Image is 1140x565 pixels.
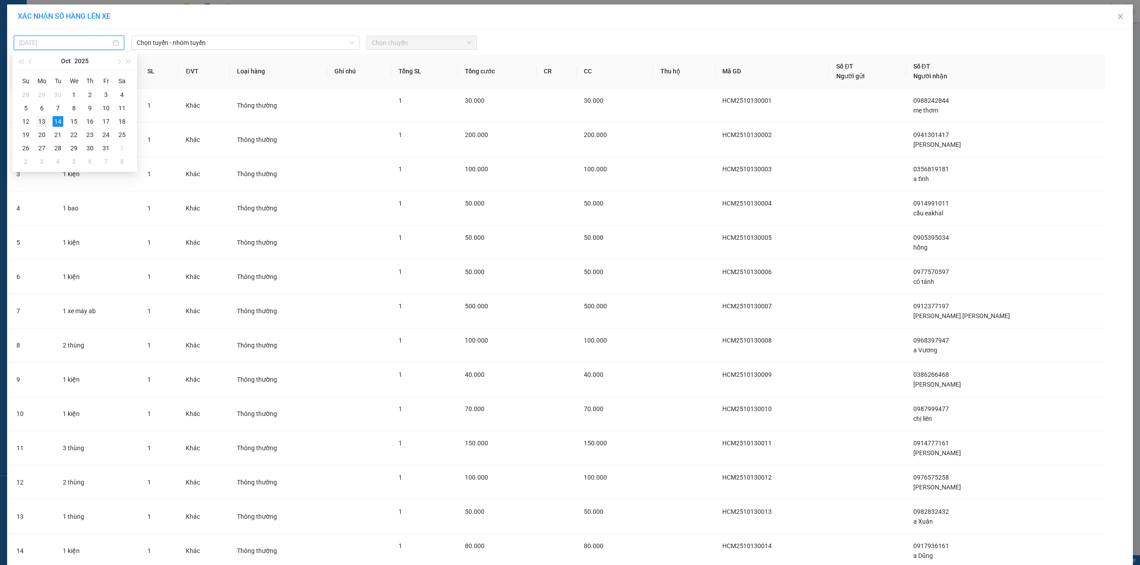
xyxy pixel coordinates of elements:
[230,226,327,260] td: Thông thường
[913,278,934,285] span: cô tánh
[18,12,110,20] span: XÁC NHẬN SỐ HÀNG LÊN XE
[230,328,327,363] td: Thông thường
[722,97,772,104] span: HCM2510130001
[913,474,949,481] span: 0976575258
[85,143,95,153] div: 30
[913,210,943,217] span: cầu eakhal
[82,141,98,155] td: 2025-10-30
[56,500,140,534] td: 1 thùng
[465,508,484,515] span: 50.000
[653,54,715,89] th: Thu hộ
[98,88,114,101] td: 2025-10-03
[18,115,34,128] td: 2025-10-12
[399,440,402,447] span: 1
[399,165,402,173] span: 1
[50,155,66,168] td: 2025-11-04
[1108,4,1133,29] button: Close
[230,294,327,328] td: Thông thường
[399,131,402,138] span: 1
[53,89,63,100] div: 30
[34,88,50,101] td: 2025-09-29
[1117,13,1124,20] span: close
[56,397,140,431] td: 1 kiện
[399,371,402,378] span: 1
[9,465,56,500] td: 12
[9,157,56,191] td: 3
[114,115,130,128] td: 2025-10-18
[56,465,140,500] td: 2 thùng
[56,260,140,294] td: 1 kiện
[56,431,140,465] td: 3 thùng
[722,440,772,447] span: HCM2510130011
[9,191,56,226] td: 4
[53,129,63,140] div: 21
[66,115,82,128] td: 2025-10-15
[584,165,607,173] span: 100.000
[913,440,949,447] span: 0914777161
[34,141,50,155] td: 2025-10-27
[82,128,98,141] td: 2025-10-23
[137,36,354,49] span: Chọn tuyến - nhóm tuyến
[179,328,230,363] td: Khác
[69,89,79,100] div: 1
[101,143,111,153] div: 31
[82,101,98,115] td: 2025-10-09
[722,268,772,275] span: HCM2510130006
[715,54,830,89] th: Mã GD
[147,102,151,109] span: 1
[913,63,930,70] span: Số ĐT
[117,143,127,153] div: 1
[82,115,98,128] td: 2025-10-16
[34,155,50,168] td: 2025-11-03
[179,89,230,123] td: Khác
[913,234,949,241] span: 0905395034
[147,307,151,315] span: 1
[465,200,484,207] span: 50.000
[85,129,95,140] div: 23
[56,226,140,260] td: 1 kiện
[179,500,230,534] td: Khác
[18,74,34,88] th: Su
[465,440,488,447] span: 150.000
[230,157,327,191] td: Thông thường
[147,479,151,486] span: 1
[9,328,56,363] td: 8
[37,129,47,140] div: 20
[913,303,949,310] span: 0912377197
[9,431,56,465] td: 11
[53,156,63,167] div: 4
[230,363,327,397] td: Thông thường
[66,141,82,155] td: 2025-10-29
[37,116,47,127] div: 13
[98,74,114,88] th: Fr
[114,141,130,155] td: 2025-11-01
[69,103,79,113] div: 8
[465,371,484,378] span: 40.000
[913,518,933,525] span: a Xuân
[230,123,327,157] td: Thông thường
[230,397,327,431] td: Thông thường
[147,170,151,178] span: 1
[230,431,327,465] td: Thông thường
[69,156,79,167] div: 5
[85,89,95,100] div: 2
[399,200,402,207] span: 1
[147,239,151,246] span: 1
[117,103,127,113] div: 11
[230,191,327,226] td: Thông thường
[37,89,47,100] div: 29
[179,431,230,465] td: Khác
[34,101,50,115] td: 2025-10-06
[69,116,79,127] div: 15
[399,508,402,515] span: 1
[37,103,47,113] div: 6
[114,101,130,115] td: 2025-10-11
[85,116,95,127] div: 16
[98,128,114,141] td: 2025-10-24
[836,63,853,70] span: Số ĐT
[50,128,66,141] td: 2025-10-21
[913,552,933,559] span: a Dũng
[20,89,31,100] div: 28
[372,36,472,49] span: Chọn chuyến
[98,141,114,155] td: 2025-10-31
